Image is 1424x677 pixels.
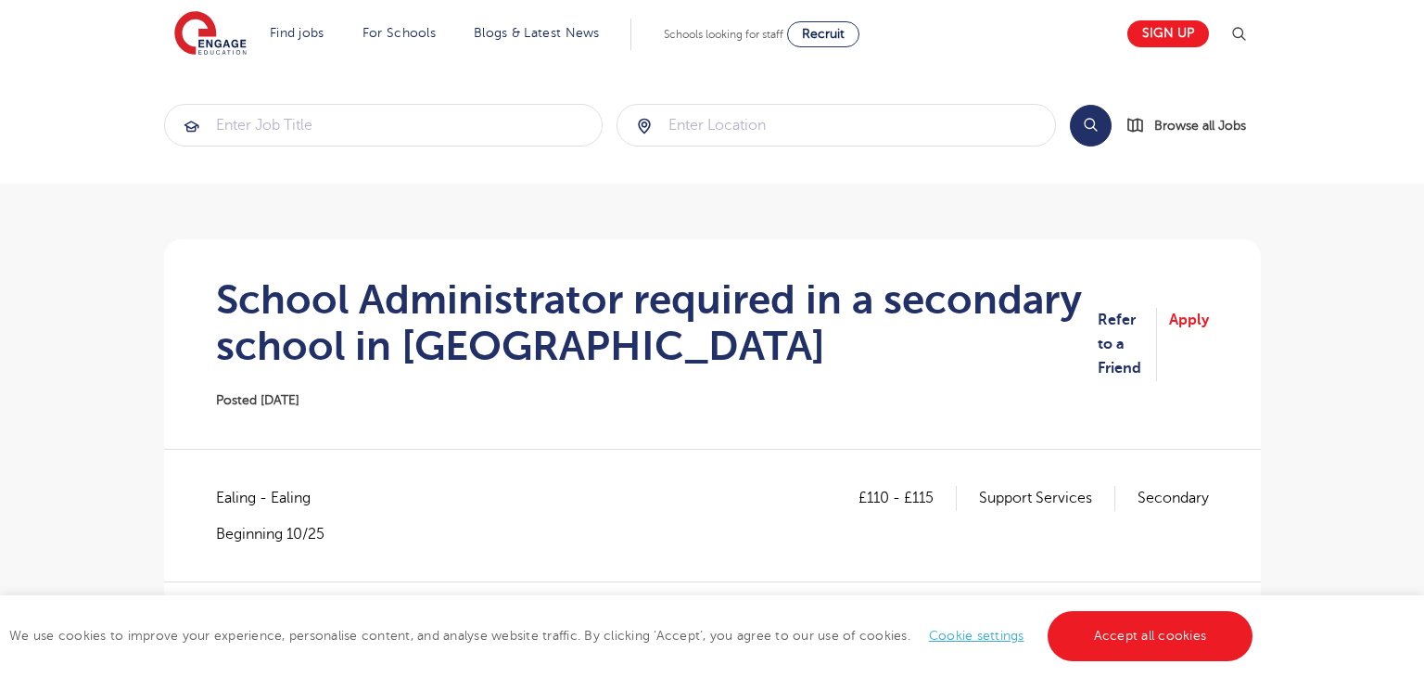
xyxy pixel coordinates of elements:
a: Browse all Jobs [1126,115,1261,136]
a: For Schools [362,26,436,40]
p: Support Services [979,486,1115,510]
span: Posted [DATE] [216,393,299,407]
span: Schools looking for staff [664,28,783,41]
span: Browse all Jobs [1154,115,1246,136]
a: Cookie settings [929,629,1024,643]
a: Apply [1169,308,1209,381]
p: Beginning 10/25 [216,524,329,544]
span: Ealing - Ealing [216,486,329,510]
span: We use cookies to improve your experience, personalise content, and analyse website traffic. By c... [9,629,1257,643]
a: Blogs & Latest News [474,26,600,40]
span: Recruit [802,27,845,41]
a: Refer to a Friend [1098,308,1157,381]
img: Engage Education [174,11,247,57]
h1: School Administrator required in a secondary school in [GEOGRAPHIC_DATA] [216,276,1098,369]
div: Submit [617,104,1056,147]
a: Find jobs [270,26,324,40]
input: Submit [165,105,603,146]
button: Search [1070,105,1112,147]
p: £110 - £115 [858,486,957,510]
div: Submit [164,104,604,147]
input: Submit [617,105,1055,146]
a: Recruit [787,21,859,47]
p: Secondary [1138,486,1209,510]
a: Sign up [1127,20,1209,47]
a: Accept all cookies [1048,611,1253,661]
